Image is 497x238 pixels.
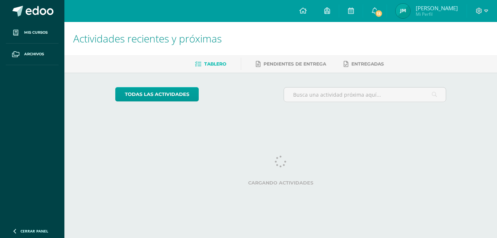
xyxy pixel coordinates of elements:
[73,31,222,45] span: Actividades recientes y próximas
[256,58,326,70] a: Pendientes de entrega
[375,10,383,18] span: 13
[115,87,199,101] a: todas las Actividades
[416,4,458,12] span: [PERSON_NAME]
[115,180,446,186] label: Cargando actividades
[416,11,458,17] span: Mi Perfil
[264,61,326,67] span: Pendientes de entrega
[6,44,59,65] a: Archivos
[351,61,384,67] span: Entregadas
[284,88,446,102] input: Busca una actividad próxima aquí...
[344,58,384,70] a: Entregadas
[24,51,44,57] span: Archivos
[20,228,48,234] span: Cerrar panel
[24,30,48,36] span: Mis cursos
[195,58,226,70] a: Tablero
[204,61,226,67] span: Tablero
[6,22,59,44] a: Mis cursos
[396,4,410,18] img: 4024de3eecf3b9c344e79aef472ed9c6.png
